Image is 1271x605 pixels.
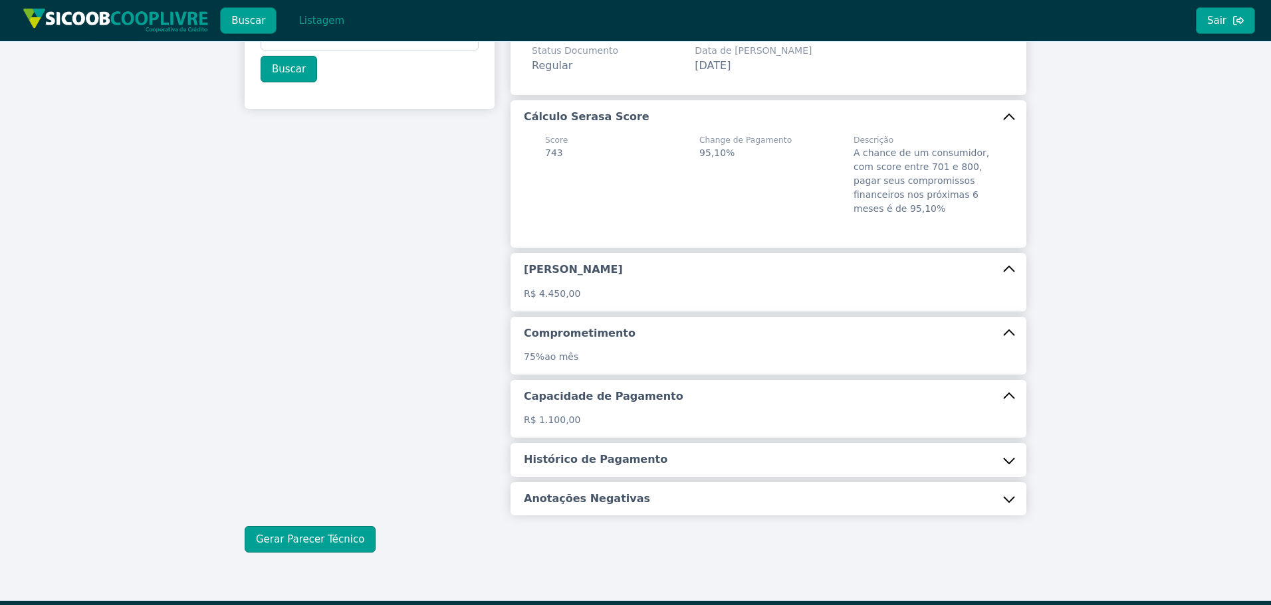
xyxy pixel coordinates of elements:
[524,491,650,506] h5: Anotações Negativas
[524,262,623,277] h5: [PERSON_NAME]
[854,147,989,214] span: A chance de um consumidor, com score entre 701 e 800, pagar seus compromissos financeiros nos pró...
[545,134,568,146] span: Score
[699,147,735,158] span: 95,10%
[545,147,563,158] span: 743
[854,134,992,146] span: Descrição
[511,380,1026,413] button: Capacidade de Pagamento
[287,7,356,34] button: Listagem
[511,317,1026,350] button: Comprometimento
[524,414,580,425] span: R$ 1.100,00
[695,59,731,72] span: [DATE]
[524,389,683,404] h5: Capacidade de Pagamento
[532,44,618,58] span: Status Documento
[511,253,1026,286] button: [PERSON_NAME]
[1196,7,1255,34] button: Sair
[532,59,572,72] span: Regular
[511,100,1026,133] button: Cálculo Serasa Score
[524,452,667,467] h5: Histórico de Pagamento
[524,326,635,341] h5: Comprometimento
[245,526,376,553] button: Gerar Parecer Técnico
[699,134,792,146] span: Change de Pagamento
[524,110,649,124] h5: Cálculo Serasa Score
[524,288,580,299] span: R$ 4.450,00
[695,44,812,58] span: Data de [PERSON_NAME]
[511,443,1026,476] button: Histórico de Pagamento
[524,350,1013,364] p: ao mês
[511,482,1026,515] button: Anotações Negativas
[261,56,317,82] button: Buscar
[220,7,277,34] button: Buscar
[524,351,544,362] span: 75%
[23,8,209,33] img: img/sicoob_cooplivre.png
